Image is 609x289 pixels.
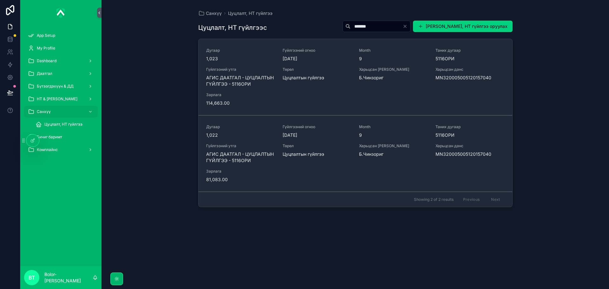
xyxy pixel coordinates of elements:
button: Clear [403,24,410,29]
span: Month [359,48,428,53]
span: Зарлага [206,169,275,174]
a: My Profile [24,43,98,54]
span: 1,022 [206,132,275,138]
img: App logo [56,8,65,18]
span: Бүтээгдэхүүн & ДД [37,84,74,89]
span: Зарлага [206,92,275,97]
span: Цуцлалтын гүйлгээ [283,75,351,81]
h1: Цуцлалт, НТ гүйлгээс [198,23,267,32]
a: Бичиг баримт [24,131,98,143]
span: Showing 2 of 2 results [414,197,454,202]
span: Б.Чинзориг [359,75,428,81]
span: 9 [359,56,428,62]
span: Гүйлгээний утга [206,143,275,148]
a: Комплайнс [24,144,98,155]
a: Цуцлалт, НТ гүйлгээ [228,10,272,16]
span: [DATE] [283,132,351,138]
span: App Setup [37,33,55,38]
span: Санхүү [206,10,222,16]
span: Dashboard [37,58,56,63]
span: 5116ОРИ [435,56,504,62]
span: Бичиг баримт [37,135,62,140]
span: 81,083.00 [206,176,275,183]
span: Таних дугаар [435,48,504,53]
span: Даатгал [37,71,52,76]
p: Bolor-[PERSON_NAME] [44,271,93,284]
a: Dashboard [24,55,98,67]
span: My Profile [37,46,55,51]
span: Харьцсан [PERSON_NAME] [359,67,428,72]
span: АГИС ДААТГАЛ - ЦУЦЛАЛТЫН ГҮЙЛГЭЭ - 5116ОРИ [206,151,275,164]
span: MN320005005120157040 [435,75,504,81]
span: Харьцсан данс [435,143,504,148]
div: scrollable content [20,25,101,164]
span: АГИС ДААТГАЛ - ЦУЦЛАЛТЫН ГҮЙЛГЭЭ - 5116ОРИ [206,75,275,87]
button: [PERSON_NAME], НТ гүйлгээ оруулах [413,21,513,32]
a: App Setup [24,30,98,41]
span: MN320005005120157040 [435,151,504,157]
span: 1,023 [206,56,275,62]
a: Санхүү [24,106,98,117]
span: Таних дугаар [435,124,504,129]
span: Харьцсан данс [435,67,504,72]
span: НТ & [PERSON_NAME] [37,96,77,102]
a: Дугаар1,022Гүйлгээний огноо[DATE]Month9Таних дугаар5116ОРИГүйлгээний утгаАГИС ДААТГАЛ - ЦУЦЛАЛТЫН... [199,115,512,192]
span: Дугаар [206,124,275,129]
span: Цуцлалт, НТ гүйлгээ [44,122,82,127]
span: Month [359,124,428,129]
span: Санхүү [37,109,51,114]
span: Цуцлалтын гүйлгээ [283,151,351,157]
span: 5116ОРИ [435,132,504,138]
a: Дугаар1,023Гүйлгээний огноо[DATE]Month9Таних дугаар5116ОРИГүйлгээний утгаАГИС ДААТГАЛ - ЦУЦЛАЛТЫН... [199,39,512,115]
a: Бүтээгдэхүүн & ДД [24,81,98,92]
span: Гүйлгээний утга [206,67,275,72]
a: НТ & [PERSON_NAME] [24,93,98,105]
span: Дугаар [206,48,275,53]
span: BT [29,274,35,281]
a: Цуцлалт, НТ гүйлгээ [32,119,98,130]
span: Харьцсан [PERSON_NAME] [359,143,428,148]
span: [DATE] [283,56,351,62]
span: 9 [359,132,428,138]
a: Даатгал [24,68,98,79]
span: Гүйлгээний огноо [283,48,351,53]
span: Б.Чинзориг [359,151,428,157]
span: Төрөл [283,143,351,148]
span: Төрөл [283,67,351,72]
span: Комплайнс [37,147,58,152]
span: 114,663.00 [206,100,275,106]
a: Санхүү [198,10,222,16]
span: Гүйлгээний огноо [283,124,351,129]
